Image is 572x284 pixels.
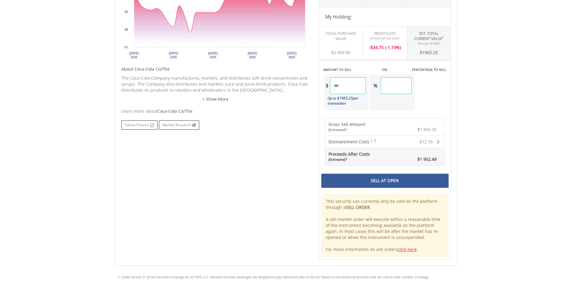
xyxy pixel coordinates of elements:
span: $1 965.25 [417,127,437,132]
span: 1965.25 [422,50,438,55]
div: $ [368,40,402,50]
a: Market Research [159,120,199,130]
sup: 1, 2 [371,139,376,143]
text: 67 [124,46,128,49]
text: [DATE] 2025 [287,52,297,59]
div: (Estimated) [328,157,370,162]
div: $ [324,77,330,94]
div: Learn more about [121,108,310,114]
span: Coca-Cola Co/The [157,108,192,114]
div: Total Purchase Value [324,31,358,41]
label: PERCENTAGE TO SELL [412,67,446,72]
div: (Priced off BID) [412,41,446,45]
sup: 3 [346,127,347,130]
span: $12.76 [419,139,433,145]
a: Yahoo Finance [121,120,158,130]
label: AMOUNT TO SELL [323,67,352,72]
li: 1. Under Section 31 of the Securities Exchange Act of 1934, U.S. national securities exchanges ar... [118,275,454,279]
div: Gross Sell Amount [328,121,365,132]
div: (Estimated) [328,127,365,132]
span: Disinvestment Costs [328,139,369,145]
span: 34.75 (-1.74%) [373,44,401,50]
div: % [370,77,381,94]
span: $2 000.00 [331,50,350,55]
div: Sell At Open [321,174,449,188]
p: The Coca-Cola Company manufactures, markets, and distributes soft drink concentrates and syrups. ... [121,75,310,93]
b: SELL ORDER [346,204,370,210]
h5: About Coca-Cola Co/The [121,66,310,72]
span: Proceeds After Costs [328,151,370,162]
text: [DATE] 2025 [208,52,218,59]
h4: My Holding: [325,13,445,20]
div: $ [412,45,446,56]
text: [DATE] 2025 [247,52,257,59]
a: + Show More [121,96,310,102]
span: - [369,44,371,50]
div: (Priced off the LAST) [368,36,402,40]
div: Up to $ per transaction [324,94,366,107]
span: 1965.25 [339,96,353,101]
div: This security can currently only be sold on the platform through a . A sell market order will exe... [321,194,449,257]
div: Est. Total Current Value [412,31,446,41]
label: -OR- [381,67,388,72]
text: [DATE] 2025 [169,52,178,59]
div: Profit/Loss [368,31,402,36]
a: click here [398,246,417,252]
text: [DATE] 2025 [129,52,139,59]
sup: 3 [346,157,347,160]
text: 68 [124,28,128,31]
text: 69 [124,10,128,14]
span: $1 952.49 [417,156,437,162]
